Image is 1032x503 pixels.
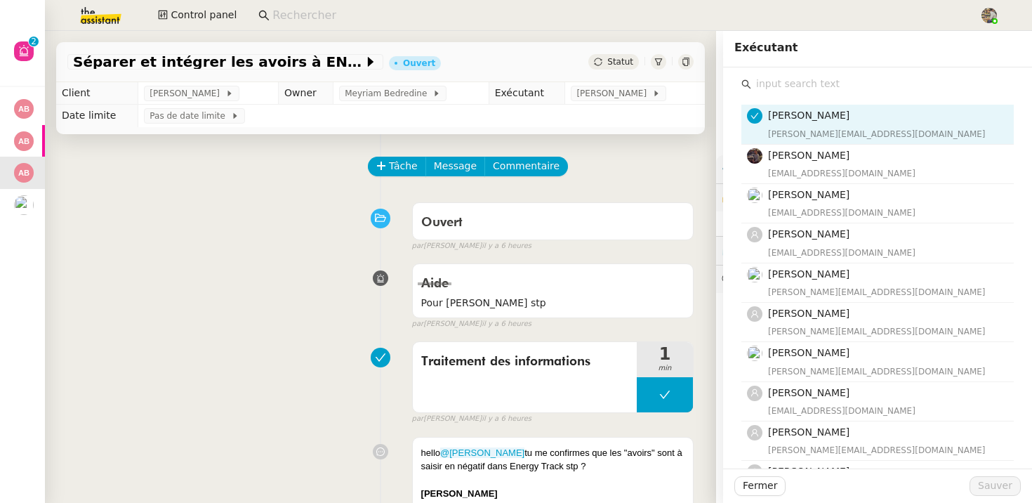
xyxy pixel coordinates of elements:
span: ⏲️ [722,244,896,256]
span: [PERSON_NAME] [768,228,849,240]
strong: [PERSON_NAME] [421,488,498,499]
div: [EMAIL_ADDRESS][DOMAIN_NAME] [768,206,1005,220]
div: 🔐Données client [716,184,1032,211]
span: il y a 6 heures [482,413,531,425]
span: [PERSON_NAME] [768,189,849,200]
span: par [412,240,424,252]
div: hello tu me confirmes que les "avoirs" sont à saisir en négatif dans Energy Track stp ? [421,446,684,473]
div: ⏲️Tâches 10:16 10actions [716,237,1032,264]
span: [PERSON_NAME] [768,426,849,438]
span: [PERSON_NAME] [768,268,849,280]
span: Traitement des informations [421,351,628,372]
span: [PERSON_NAME] [576,86,651,100]
span: par [412,318,424,330]
img: users%2FHIWaaSoTa5U8ssS5t403NQMyZZE3%2Favatar%2Fa4be050e-05fa-4f28-bbe7-e7e8e4788720 [14,195,34,215]
div: Ouvert [403,59,435,67]
span: [PERSON_NAME] [768,150,849,161]
span: Exécutant [734,41,798,54]
span: Message [434,158,477,174]
span: Fermer [743,478,777,494]
button: Tâche [368,157,426,176]
span: [PERSON_NAME] [768,308,849,319]
span: Control panel [171,7,237,23]
button: Fermer [734,476,786,496]
img: 2af2e8ed-4e7a-4339-b054-92d163d57814 [747,148,762,164]
img: svg [14,163,34,183]
div: [PERSON_NAME][EMAIL_ADDRESS][DOMAIN_NAME] [768,365,1005,379]
img: 388bd129-7e3b-4cb1-84b4-92a3d763e9b7 [981,8,997,23]
input: Rechercher [272,6,965,25]
button: Commentaire [484,157,568,176]
input: input search text [751,74,1014,93]
span: Statut [607,57,633,67]
p: 2 [31,37,37,49]
span: 💬 [722,273,837,285]
button: Message [425,157,485,176]
div: 💬Commentaires 5 [716,266,1032,293]
small: [PERSON_NAME] [412,240,531,252]
span: Ouvert [421,216,463,229]
span: Pas de date limite [150,109,230,123]
span: [PERSON_NAME] [768,387,849,398]
span: il y a 6 heures [482,240,531,252]
span: Séparer et intégrer les avoirs à ENERGYTRACK [73,55,364,69]
img: users%2FyQfMwtYgTqhRP2YHWHmG2s2LYaD3%2Favatar%2Fprofile-pic.png [747,188,762,203]
img: svg [14,131,34,151]
div: [EMAIL_ADDRESS][DOMAIN_NAME] [768,246,1005,260]
div: [PERSON_NAME][EMAIL_ADDRESS][DOMAIN_NAME] [768,127,1005,141]
span: [PERSON_NAME] [768,110,849,121]
span: Tâche [389,158,418,174]
span: Meyriam Bedredine [345,86,432,100]
small: [PERSON_NAME] [412,413,531,425]
span: il y a 6 heures [482,318,531,330]
span: Aide [421,277,449,290]
img: users%2FPPrFYTsEAUgQy5cK5MCpqKbOX8K2%2Favatar%2FCapture%20d%E2%80%99e%CC%81cran%202023-06-05%20a%... [747,346,762,361]
span: Commentaire [493,158,560,174]
div: [PERSON_NAME][EMAIL_ADDRESS][DOMAIN_NAME] [768,325,1005,339]
span: par [412,413,424,425]
div: [PERSON_NAME][EMAIL_ADDRESS][DOMAIN_NAME] [768,285,1005,299]
div: [EMAIL_ADDRESS][DOMAIN_NAME] [768,166,1005,181]
td: Owner [279,82,333,105]
small: [PERSON_NAME] [412,318,531,330]
a: @[PERSON_NAME] [440,448,524,458]
span: [PERSON_NAME] [768,347,849,358]
button: Sauver [970,476,1021,496]
td: Client [56,82,138,105]
button: Control panel [150,6,245,25]
nz-badge-sup: 2 [29,37,39,46]
td: Date limite [56,105,138,127]
div: ⚙️Procédures [716,155,1032,183]
span: 🔐 [722,190,813,206]
span: Pour [PERSON_NAME] stp [421,295,684,311]
span: ⚙️ [722,161,795,177]
img: svg [14,99,34,119]
span: [PERSON_NAME] [768,466,849,477]
span: min [637,362,693,374]
td: Exécutant [489,82,565,105]
span: 1 [637,346,693,362]
div: [PERSON_NAME][EMAIL_ADDRESS][DOMAIN_NAME] [768,443,1005,457]
img: users%2FoFdbodQ3TgNoWt9kP3GXAs5oaCq1%2Favatar%2Fprofile-pic.png [747,267,762,282]
span: [PERSON_NAME] [150,86,225,100]
div: [EMAIL_ADDRESS][DOMAIN_NAME] [768,404,1005,418]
